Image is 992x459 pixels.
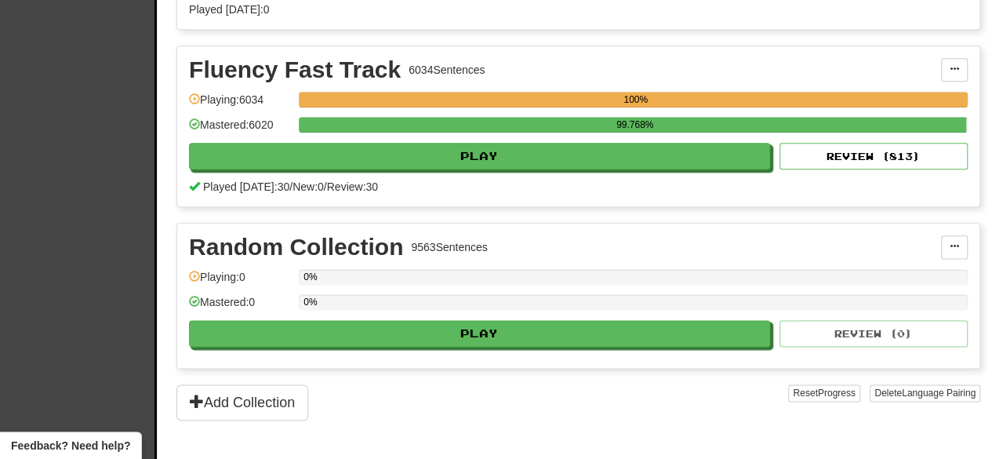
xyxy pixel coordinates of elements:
[189,320,770,347] button: Play
[289,180,293,193] span: /
[11,438,130,454] span: Open feedback widget
[327,180,378,193] span: Review: 30
[203,180,289,193] span: Played [DATE]: 30
[303,117,966,133] div: 99.768%
[189,117,291,143] div: Mastered: 6020
[902,388,976,399] span: Language Pairing
[788,384,859,402] button: ResetProgress
[411,239,487,255] div: 9563 Sentences
[779,320,968,347] button: Review (0)
[189,269,291,295] div: Playing: 0
[189,143,770,169] button: Play
[303,92,968,107] div: 100%
[189,235,403,259] div: Random Collection
[189,3,269,16] span: Played [DATE]: 0
[779,143,968,169] button: Review (813)
[176,384,308,421] button: Add Collection
[870,384,980,402] button: DeleteLanguage Pairing
[189,294,291,320] div: Mastered: 0
[818,388,856,399] span: Progress
[324,180,327,193] span: /
[189,58,401,82] div: Fluency Fast Track
[189,92,291,118] div: Playing: 6034
[409,62,485,78] div: 6034 Sentences
[293,180,324,193] span: New: 0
